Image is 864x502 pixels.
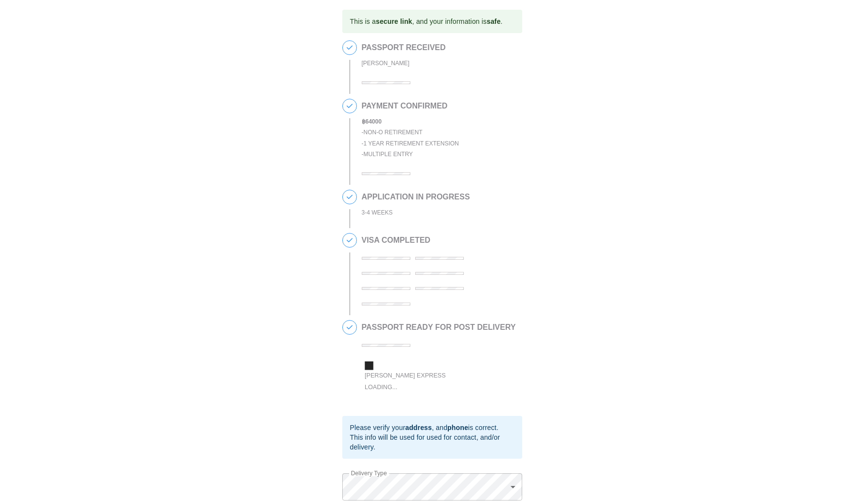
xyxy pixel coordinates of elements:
[362,118,382,125] b: ฿ 64000
[343,190,356,204] span: 3
[364,370,466,393] div: [PERSON_NAME] Express Loading...
[376,18,412,25] b: secure link
[350,432,514,452] div: This info will be used for used for contact, and/or delivery.
[362,58,446,69] div: [PERSON_NAME]
[487,18,501,25] b: safe
[343,41,356,54] span: 1
[447,424,468,431] b: phone
[343,233,356,247] span: 4
[343,99,356,113] span: 2
[350,423,514,432] div: Please verify your , and is correct.
[343,321,356,334] span: 5
[362,43,446,52] h2: PASSPORT RECEIVED
[362,149,459,160] div: - Multiple entry
[362,193,470,201] h2: APPLICATION IN PROGRESS
[362,207,470,218] div: 3-4 WEEKS
[362,127,459,138] div: - NON-O Retirement
[362,236,517,245] h2: VISA COMPLETED
[405,424,432,431] b: address
[362,138,459,149] div: - 1 Year Retirement Extension
[350,13,503,30] div: This is a , and your information is .
[362,102,459,110] h2: PAYMENT CONFIRMED
[362,323,516,332] h2: PASSPORT READY FOR POST DELIVERY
